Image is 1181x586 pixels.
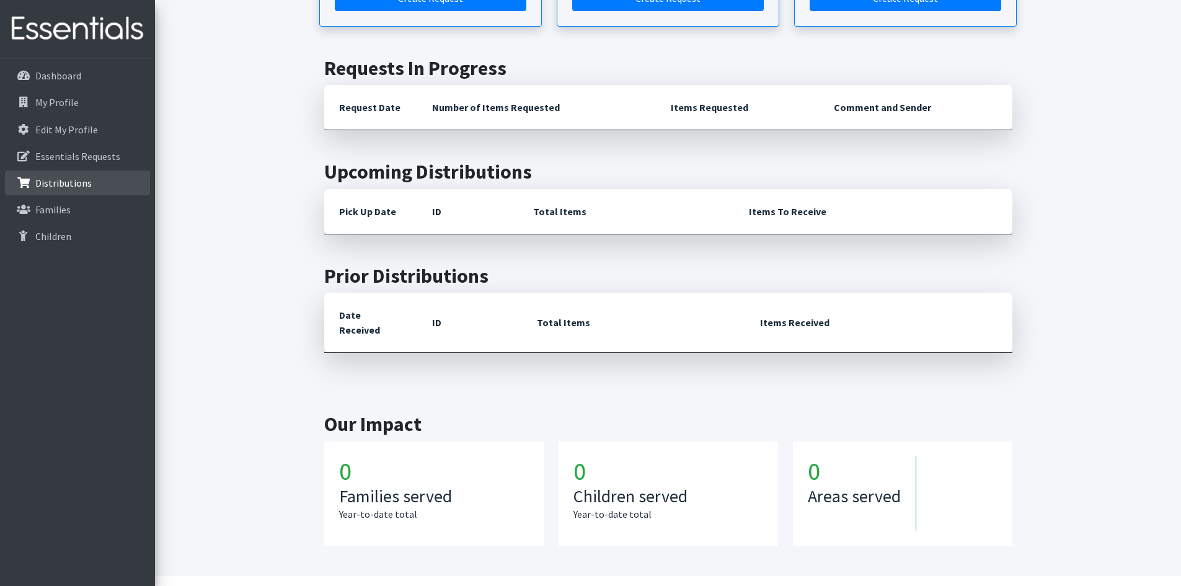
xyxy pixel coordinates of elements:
[573,456,763,486] h1: 0
[5,224,150,249] a: Children
[324,56,1012,80] h2: Requests In Progress
[35,123,98,136] p: Edit My Profile
[324,160,1012,184] h2: Upcoming Distributions
[808,456,916,486] h1: 0
[35,69,81,82] p: Dashboard
[5,144,150,169] a: Essentials Requests
[339,507,529,522] p: Year-to-date total
[522,293,745,353] th: Total Items
[518,189,734,234] th: Total Items
[35,150,120,162] p: Essentials Requests
[734,189,1012,234] th: Items To Receive
[324,189,417,234] th: Pick Up Date
[5,63,150,88] a: Dashboard
[5,90,150,115] a: My Profile
[808,486,901,507] h3: Areas served
[417,189,518,234] th: ID
[324,85,417,130] th: Request Date
[656,85,819,130] th: Items Requested
[5,8,150,50] img: HumanEssentials
[35,203,71,216] p: Families
[745,293,1012,353] th: Items Received
[573,486,763,507] h3: Children served
[5,197,150,222] a: Families
[35,177,92,189] p: Distributions
[35,96,79,109] p: My Profile
[339,456,529,486] h1: 0
[573,507,763,522] p: Year-to-date total
[324,264,1012,288] h2: Prior Distributions
[324,293,417,353] th: Date Received
[35,230,71,242] p: Children
[5,171,150,195] a: Distributions
[339,486,529,507] h3: Families served
[417,85,657,130] th: Number of Items Requested
[324,412,1012,436] h2: Our Impact
[5,117,150,142] a: Edit My Profile
[417,293,522,353] th: ID
[819,85,1012,130] th: Comment and Sender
